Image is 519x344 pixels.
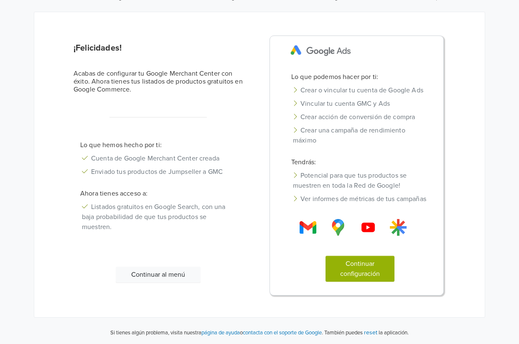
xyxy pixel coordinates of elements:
li: Crear una campaña de rendimiento máximo [285,124,435,147]
button: reset [364,328,377,337]
a: página de ayuda [201,329,240,336]
li: Ver informes de métricas de tus campañas [285,192,435,206]
li: Cuenta de Google Merchant Center creada [74,152,243,165]
img: Gmail Logo [360,219,377,236]
p: Lo que hemos hecho por ti: [74,140,243,150]
li: Enviado tus productos de Jumpseller a GMC [74,165,243,178]
li: Potencial para que tus productos se muestren en toda la Red de Google! [285,169,435,192]
li: Listados gratuitos en Google Search, con una baja probabilidad de que tus productos se muestren. [74,200,243,234]
li: Crear o vincular tu cuenta de Google Ads [285,84,435,97]
li: Vincular tu cuenta GMC y Ads [285,97,435,110]
button: Continuar al menú [116,267,201,283]
img: Gmail Logo [390,219,407,236]
p: Si tienes algún problema, visita nuestra o . [110,329,323,337]
p: Ahora tienes acceso a: [74,189,243,199]
p: Lo que podemos hacer por ti: [285,72,435,82]
h6: Acabas de configurar tu Google Merchant Center con éxito. Ahora tienes tus listados de productos ... [74,70,243,94]
a: contacta con el soporte de Google [243,329,322,336]
p: También puedes la aplicación. [323,328,409,337]
img: Gmail Logo [300,219,316,236]
button: Continuar configuración [326,256,395,282]
p: Tendrás: [285,157,435,167]
li: Crear acción de conversión de compra [285,110,435,124]
h5: ¡Felicidades! [74,43,243,53]
img: Gmail Logo [330,219,346,236]
img: Google Ads Logo [285,39,357,62]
